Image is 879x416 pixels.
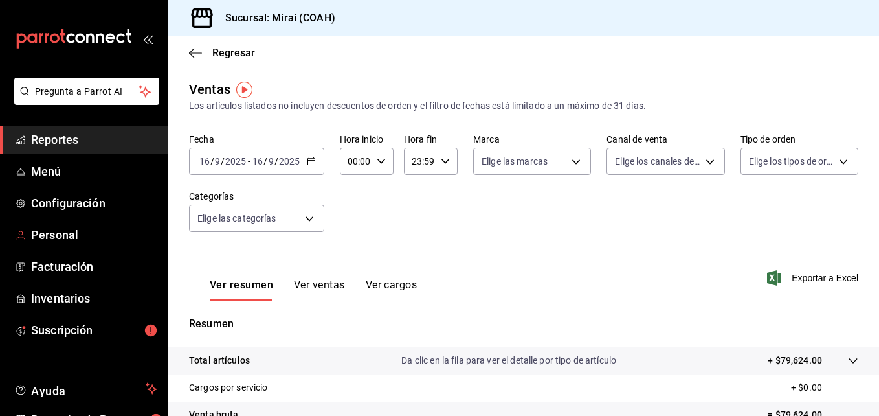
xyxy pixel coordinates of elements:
[31,321,157,339] span: Suscripción
[189,47,255,59] button: Regresar
[740,135,858,144] label: Tipo de orden
[31,131,157,148] span: Reportes
[615,155,700,168] span: Elige los canales de venta
[263,156,267,167] span: /
[401,354,616,367] p: Da clic en la fila para ver el detalle por tipo de artículo
[210,279,417,301] div: navigation tabs
[189,80,230,99] div: Ventas
[31,290,157,307] span: Inventarios
[340,135,394,144] label: Hora inicio
[268,156,274,167] input: --
[31,258,157,275] span: Facturación
[294,279,345,301] button: Ver ventas
[366,279,417,301] button: Ver cargos
[791,381,858,395] p: + $0.00
[248,156,250,167] span: -
[482,155,548,168] span: Elige las marcas
[252,156,263,167] input: --
[770,270,858,286] button: Exportar a Excel
[212,47,255,59] span: Regresar
[35,85,139,98] span: Pregunta a Parrot AI
[31,194,157,212] span: Configuración
[9,94,159,108] a: Pregunta a Parrot AI
[606,135,724,144] label: Canal de venta
[404,135,458,144] label: Hora fin
[473,135,591,144] label: Marca
[221,156,225,167] span: /
[225,156,247,167] input: ----
[189,99,858,113] div: Los artículos listados no incluyen descuentos de orden y el filtro de fechas está limitado a un m...
[189,381,268,395] p: Cargos por servicio
[14,78,159,105] button: Pregunta a Parrot AI
[31,381,140,397] span: Ayuda
[31,226,157,244] span: Personal
[274,156,278,167] span: /
[236,82,252,98] img: Tooltip marker
[210,156,214,167] span: /
[189,135,324,144] label: Fecha
[215,10,335,26] h3: Sucursal: Mirai (COAH)
[189,316,858,332] p: Resumen
[214,156,221,167] input: --
[31,163,157,180] span: Menú
[768,354,822,367] p: + $79,624.00
[142,34,153,44] button: open_drawer_menu
[210,279,273,301] button: Ver resumen
[199,156,210,167] input: --
[197,212,276,225] span: Elige las categorías
[749,155,834,168] span: Elige los tipos de orden
[189,192,324,201] label: Categorías
[278,156,300,167] input: ----
[189,354,250,367] p: Total artículos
